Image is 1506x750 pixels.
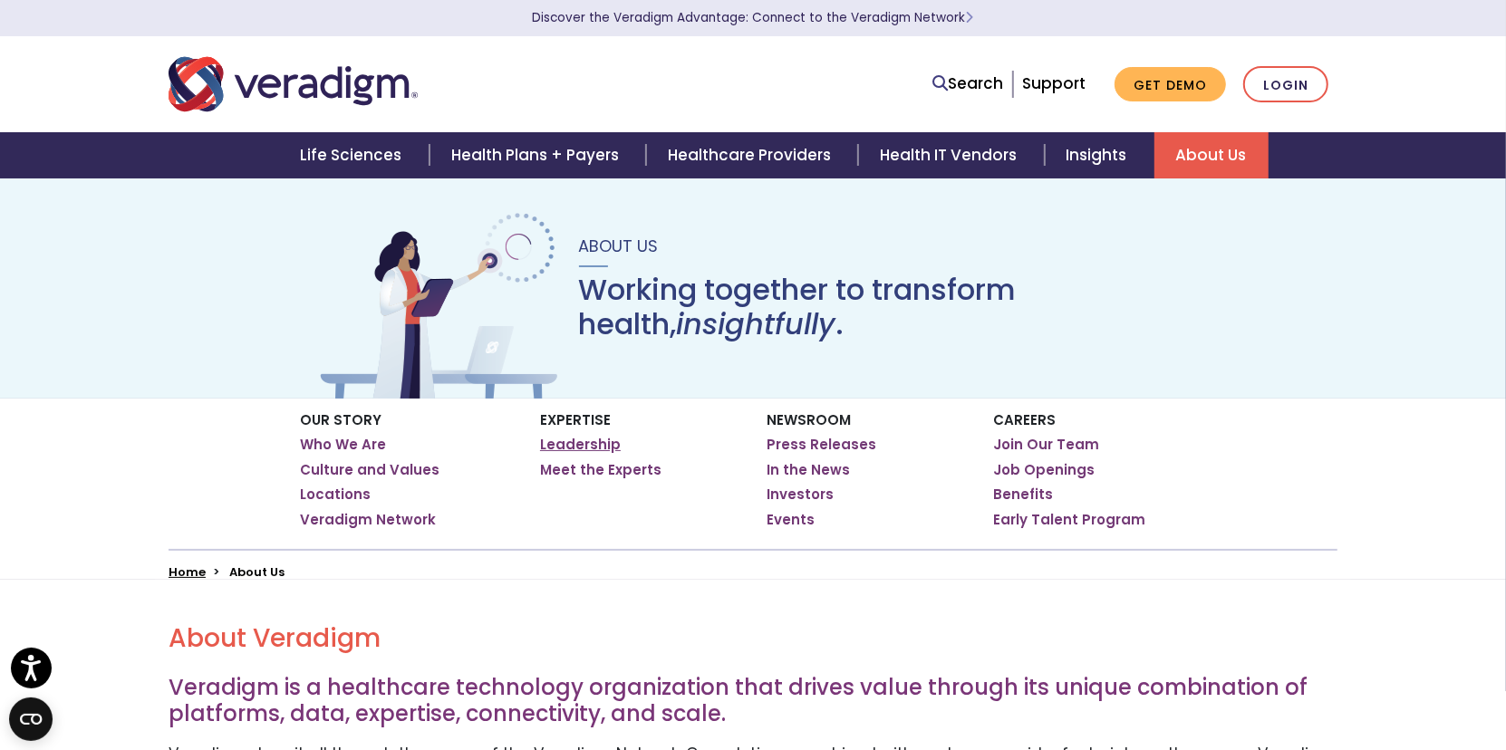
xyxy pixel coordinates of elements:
a: Health IT Vendors [858,132,1044,178]
a: About Us [1154,132,1269,178]
a: In the News [767,461,850,479]
span: Learn More [966,9,974,26]
a: Benefits [993,486,1053,504]
a: Join Our Team [993,436,1099,454]
a: Insights [1045,132,1154,178]
a: Login [1243,66,1328,103]
a: Investors [767,486,834,504]
a: Locations [300,486,371,504]
a: Veradigm Network [300,511,436,529]
iframe: Drift Chat Widget [1159,620,1484,728]
a: Search [932,72,1003,96]
a: Press Releases [767,436,876,454]
a: Support [1022,72,1086,94]
h3: Veradigm is a healthcare technology organization that drives value through its unique combination... [169,675,1337,727]
a: Events [767,511,815,529]
button: Open CMP widget [9,697,53,741]
a: Health Plans + Payers [430,132,646,178]
a: Leadership [540,436,621,454]
a: Who We Are [300,436,386,454]
a: Life Sciences [278,132,429,178]
em: insightfully [677,303,836,344]
h2: About Veradigm [169,623,1337,654]
a: Meet the Experts [540,461,661,479]
span: About Us [579,235,659,257]
a: Discover the Veradigm Advantage: Connect to the Veradigm NetworkLearn More [533,9,974,26]
a: Culture and Values [300,461,439,479]
a: Get Demo [1115,67,1226,102]
a: Home [169,563,206,581]
h1: Working together to transform health, . [579,273,1192,342]
a: Job Openings [993,461,1095,479]
a: Healthcare Providers [646,132,858,178]
img: Veradigm logo [169,54,418,114]
a: Early Talent Program [993,511,1145,529]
